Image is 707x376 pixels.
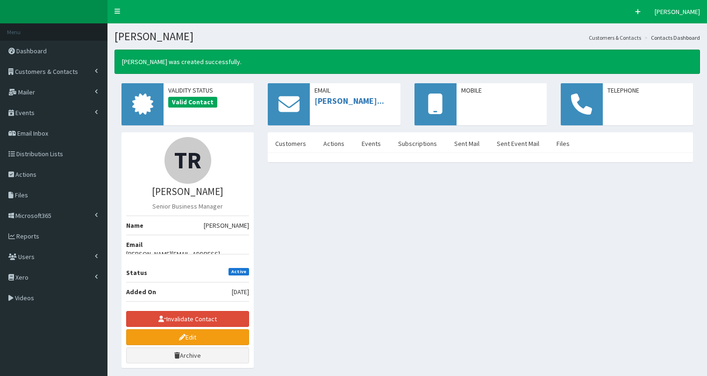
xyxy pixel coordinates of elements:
[16,150,63,158] span: Distribution Lists
[204,221,249,230] span: [PERSON_NAME]
[126,186,249,197] h3: [PERSON_NAME]
[126,288,156,296] b: Added On
[126,347,249,363] a: Archive
[15,67,78,76] span: Customers & Contacts
[15,294,34,302] span: Videos
[114,30,700,43] h1: [PERSON_NAME]
[15,273,29,282] span: Xero
[314,95,384,106] a: [PERSON_NAME]...
[15,211,51,220] span: Microsoft365
[489,134,547,153] a: Sent Event Mail
[18,253,35,261] span: Users
[232,287,249,296] span: [DATE]
[15,170,36,179] span: Actions
[126,249,249,268] span: [PERSON_NAME][EMAIL_ADDRESS][DOMAIN_NAME]
[316,134,352,153] a: Actions
[174,145,201,175] span: TR
[461,86,542,95] span: Mobile
[126,329,249,345] a: Edit
[17,129,48,137] span: Email Inbox
[549,134,577,153] a: Files
[126,268,147,277] b: Status
[268,134,314,153] a: Customers
[16,47,47,55] span: Dashboard
[391,134,444,153] a: Subscriptions
[168,86,249,95] span: Validity Status
[168,97,217,108] span: Valid Contact
[655,7,700,16] span: [PERSON_NAME]
[314,86,395,95] span: Email
[126,311,249,327] button: Invalidate Contact
[589,34,641,42] a: Customers & Contacts
[126,202,249,211] p: Senior Business Manager
[354,134,388,153] a: Events
[18,88,35,96] span: Mailer
[126,221,143,230] b: Name
[229,268,250,275] span: Active
[607,86,688,95] span: Telephone
[642,34,700,42] li: Contacts Dashboard
[15,108,35,117] span: Events
[447,134,487,153] a: Sent Mail
[126,240,143,249] b: Email
[16,232,39,240] span: Reports
[114,50,700,74] div: [PERSON_NAME] was created successfully.
[15,191,28,199] span: Files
